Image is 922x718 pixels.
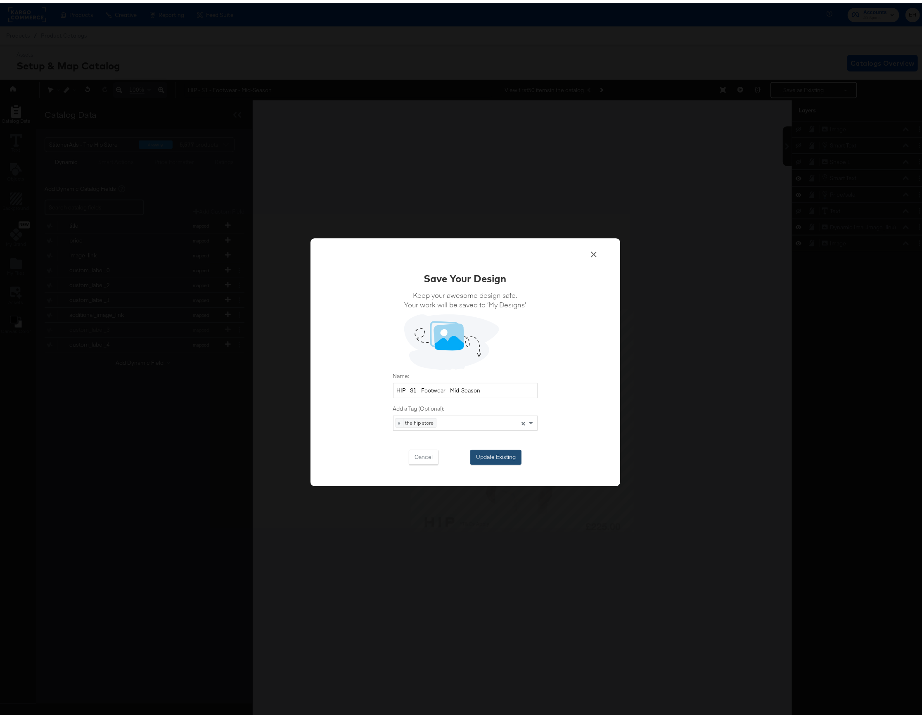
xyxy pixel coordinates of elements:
[520,413,527,427] span: Clear all
[403,415,436,423] span: the hip store
[424,268,507,282] div: Save Your Design
[470,447,521,461] button: Update Existing
[404,287,526,297] span: Keep your awesome design safe.
[521,416,525,423] span: ×
[393,369,538,377] label: Name:
[409,447,438,461] button: Cancel
[404,297,526,306] span: Your work will be saved to ‘My Designs’
[393,402,538,409] label: Add a Tag (Optional):
[396,415,403,423] span: ×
